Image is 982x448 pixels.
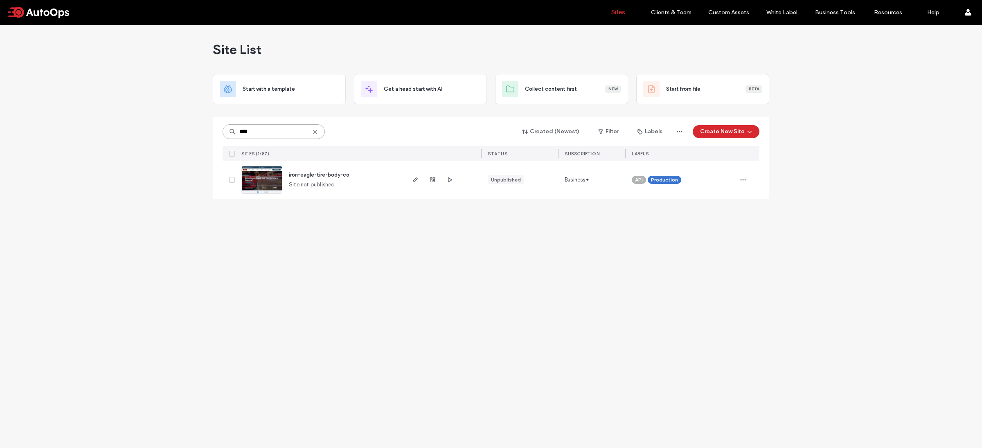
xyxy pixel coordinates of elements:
[874,9,902,16] label: Resources
[815,9,855,16] label: Business Tools
[651,9,691,16] label: Clients & Team
[241,151,269,157] span: SITES (1/87)
[611,9,625,16] label: Sites
[213,74,346,104] div: Start with a template
[243,85,295,93] span: Start with a template
[488,151,507,157] span: STATUS
[693,125,759,138] button: Create New Site
[590,125,627,138] button: Filter
[605,85,621,93] div: New
[666,85,700,93] span: Start from file
[635,176,643,184] span: API
[708,9,749,16] label: Custom Assets
[565,151,599,157] span: SUBSCRIPTION
[630,125,670,138] button: Labels
[565,176,589,184] span: Business+
[651,176,678,184] span: Production
[289,181,335,189] span: Site not published
[632,151,649,157] span: LABELS
[525,85,577,93] span: Collect content first
[491,176,521,184] div: Unpublished
[354,74,487,104] div: Get a head start with AI
[289,172,349,178] a: iron-eagle-tire-body-co
[636,74,769,104] div: Start from fileBeta
[384,85,442,93] span: Get a head start with AI
[746,85,762,93] div: Beta
[927,9,939,16] label: Help
[19,6,36,13] span: Help
[766,9,797,16] label: White Label
[515,125,587,138] button: Created (Newest)
[213,41,261,58] span: Site List
[495,74,628,104] div: Collect content firstNew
